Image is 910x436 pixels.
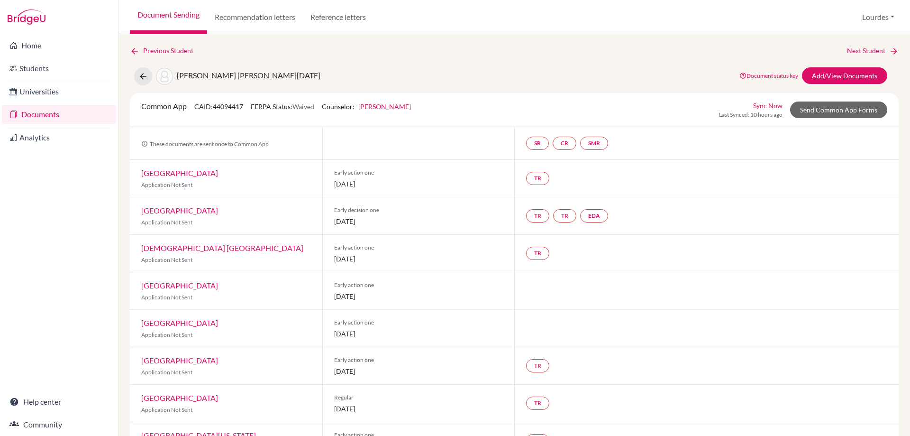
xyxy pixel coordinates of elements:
a: Students [2,59,116,78]
span: Early action one [334,356,503,364]
span: Application Not Sent [141,331,192,338]
span: Application Not Sent [141,406,192,413]
a: TR [526,359,549,372]
span: Early action one [334,281,503,289]
a: Home [2,36,116,55]
span: CAID: 44094417 [194,102,243,111]
a: TR [526,209,549,223]
span: Early decision one [334,206,503,214]
span: These documents are sent once to Common App [141,140,269,148]
a: CR [553,137,576,150]
a: [DEMOGRAPHIC_DATA] [GEOGRAPHIC_DATA] [141,243,303,252]
span: Early action one [334,243,503,252]
a: Documents [2,105,116,124]
span: Counselor: [322,102,411,111]
span: Regular [334,393,503,402]
a: Next Student [847,46,899,56]
a: SR [526,137,549,150]
a: SMR [580,137,608,150]
a: [GEOGRAPHIC_DATA] [141,206,218,215]
a: Document status key [739,72,798,79]
span: [DATE] [334,329,503,339]
button: Lourdes [858,8,899,26]
a: Analytics [2,128,116,147]
span: [DATE] [334,291,503,301]
span: [DATE] [334,216,503,226]
a: TR [526,247,549,260]
span: Last Synced: 10 hours ago [719,111,783,119]
a: Send Common App Forms [790,102,887,118]
span: [DATE] [334,366,503,376]
span: FERPA Status: [251,102,314,111]
span: Application Not Sent [141,181,192,188]
span: Application Not Sent [141,369,192,376]
span: [DATE] [334,254,503,264]
a: Help center [2,392,116,411]
span: [PERSON_NAME] [PERSON_NAME][DATE] [177,71,320,80]
a: TR [553,209,576,223]
span: Waived [292,102,314,111]
a: TR [526,397,549,410]
a: TR [526,172,549,185]
a: EDA [580,209,608,223]
a: [GEOGRAPHIC_DATA] [141,318,218,327]
span: [DATE] [334,179,503,189]
a: Community [2,415,116,434]
span: Early action one [334,318,503,327]
span: Common App [141,102,187,111]
img: Bridge-U [8,9,45,25]
a: Universities [2,82,116,101]
span: Application Not Sent [141,294,192,301]
a: Add/View Documents [802,67,887,84]
span: Early action one [334,168,503,177]
a: Sync Now [753,101,783,111]
a: [GEOGRAPHIC_DATA] [141,281,218,290]
a: [GEOGRAPHIC_DATA] [141,168,218,177]
a: [GEOGRAPHIC_DATA] [141,356,218,365]
span: Application Not Sent [141,256,192,263]
span: Application Not Sent [141,219,192,226]
a: Previous Student [130,46,201,56]
a: [PERSON_NAME] [358,102,411,111]
span: [DATE] [334,404,503,414]
a: [GEOGRAPHIC_DATA] [141,393,218,402]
